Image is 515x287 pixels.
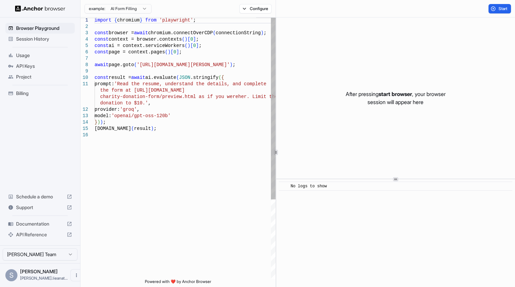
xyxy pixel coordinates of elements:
span: Documentation [16,221,64,227]
span: ( [182,37,184,42]
div: 10 [80,75,88,81]
span: sherly.lieanata@gmail.com [20,276,68,281]
span: ( [165,49,168,55]
span: const [95,43,109,48]
span: [ [187,37,190,42]
span: lete [255,81,267,87]
button: Configure [239,4,272,13]
img: Anchor Logo [15,5,65,12]
span: [ [190,43,193,48]
div: Billing [5,88,75,99]
span: browser = [109,30,134,36]
span: { [114,17,117,23]
span: Schedule a demo [16,193,64,200]
span: ] [196,43,198,48]
span: Project [16,74,72,80]
div: Schedule a demo [5,191,75,202]
span: 'groq' [120,107,137,112]
div: 4 [80,36,88,43]
span: 0 [190,37,193,42]
span: ; [154,126,156,131]
button: Open menu [70,269,82,281]
span: provider: [95,107,120,112]
span: 'openai/gpt-oss-120b' [111,113,170,118]
div: Project [5,71,75,82]
span: const [95,37,109,42]
span: ; [196,37,198,42]
div: 3 [80,30,88,36]
span: page = context.pages [109,49,165,55]
span: Support [16,204,64,211]
span: .stringify [190,75,219,80]
span: ] [176,49,179,55]
span: No logs to show [291,184,327,189]
button: Start [489,4,511,13]
span: ; [179,49,182,55]
div: Documentation [5,219,75,229]
div: 9 [80,68,88,75]
span: ( [213,30,216,36]
span: donation to $10.' [100,100,148,106]
span: Browser Playground [16,25,72,32]
span: API Reference [16,231,64,238]
span: Usage [16,52,72,59]
span: } [139,17,142,23]
div: Support [5,202,75,213]
span: model: [95,113,111,118]
span: context = browser.contexts [109,37,182,42]
div: Session History [5,34,75,44]
div: 5 [80,43,88,49]
span: ) [185,37,187,42]
span: chromium.connectOverCDP [148,30,213,36]
span: ) [168,49,170,55]
div: 2 [80,23,88,30]
div: Browser Playground [5,23,75,34]
div: 6 [80,49,88,55]
span: 'Read the resume, understand the details, and comp [114,81,255,87]
span: import [95,17,111,23]
div: 14 [80,119,88,126]
span: Powered with ❤️ by Anchor Browser [145,279,211,287]
div: 8 [80,62,88,68]
span: result = [109,75,131,80]
span: ) [230,62,232,67]
span: await [95,62,109,67]
span: ai = context.serviceWorkers [109,43,185,48]
div: API Keys [5,61,75,71]
span: const [95,75,109,80]
span: } [95,119,97,125]
span: '[URL][DOMAIN_NAME][PERSON_NAME]' [137,62,230,67]
span: ] [193,37,196,42]
span: ; [264,30,266,36]
span: the form at [URL][DOMAIN_NAME] [100,88,185,93]
span: example: [89,6,105,11]
span: await [134,30,148,36]
div: 16 [80,132,88,138]
span: her. Limit the [238,94,278,99]
span: ) [187,43,190,48]
span: charity-donation-form/preview.html as if you were [100,94,238,99]
span: Sherly [20,269,58,274]
span: ; [103,119,106,125]
span: , [148,100,151,106]
span: Start [499,6,508,11]
div: 7 [80,55,88,62]
span: result [134,126,151,131]
span: from [145,17,157,23]
span: ​ [282,183,286,190]
span: ; [233,62,235,67]
span: ; [199,43,202,48]
span: ) [261,30,264,36]
span: { [221,75,224,80]
span: page.goto [109,62,134,67]
span: const [95,49,109,55]
span: Billing [16,90,72,97]
div: 12 [80,106,88,113]
span: connectionString [216,30,261,36]
div: API Reference [5,229,75,240]
span: prompt: [95,81,114,87]
span: ) [100,119,103,125]
span: ( [219,75,221,80]
span: ) [151,126,154,131]
div: 15 [80,126,88,132]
